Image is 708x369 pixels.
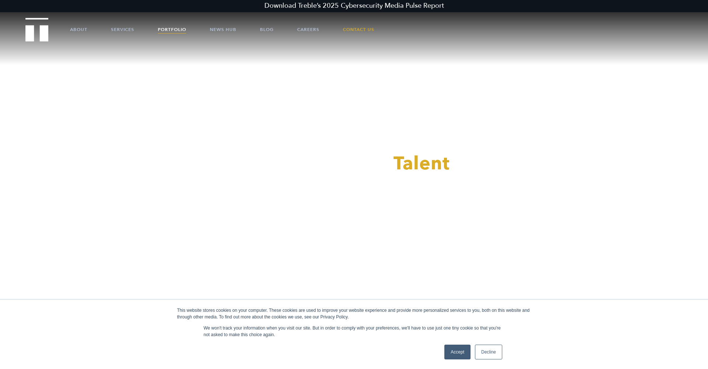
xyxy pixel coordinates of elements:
[343,18,374,41] a: Contact Us
[260,18,274,41] a: Blog
[158,18,186,41] a: Portfolio
[444,345,471,359] a: Accept
[111,18,134,41] a: Services
[393,151,450,176] span: Talent
[70,18,87,41] a: About
[210,18,236,41] a: News Hub
[25,18,49,41] img: Treble logo
[475,345,502,359] a: Decline
[177,307,531,320] div: This website stores cookies on your computer. These cookies are used to improve your website expe...
[204,325,504,338] p: We won't track your information when you visit our site. But in order to comply with your prefere...
[297,18,319,41] a: Careers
